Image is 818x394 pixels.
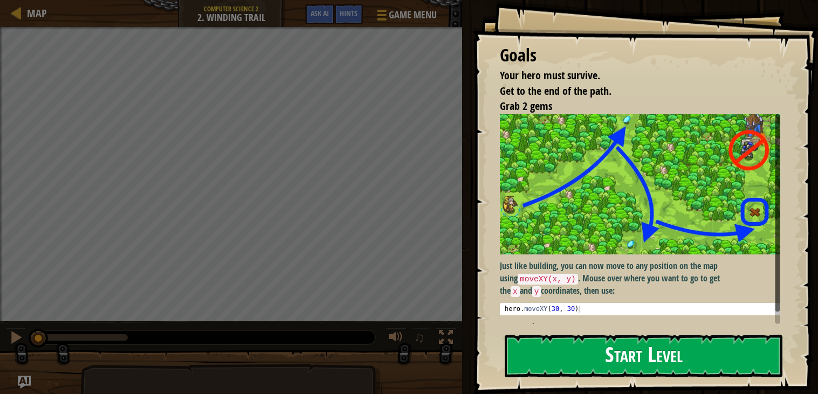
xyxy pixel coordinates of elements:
[486,99,778,114] li: Grab 2 gems
[500,114,780,254] img: Winding trail
[435,328,457,350] button: Toggle fullscreen
[500,43,780,68] div: Goals
[5,328,27,350] button: Ctrl + P: Pause
[22,6,47,20] a: Map
[500,321,780,333] p: to move there.
[412,328,430,350] button: ♫
[486,84,778,99] li: Get to the end of the path.
[368,4,443,30] button: Game Menu
[414,329,425,345] span: ♫
[500,99,552,113] span: Grab 2 gems
[500,68,600,82] span: Your hero must survive.
[500,84,611,98] span: Get to the end of the path.
[518,274,578,285] code: moveXY(x, y)
[385,328,407,350] button: Adjust volume
[500,260,780,298] p: Just like building, you can now move to any position on the map using . Mouse over where you want...
[27,6,47,20] span: Map
[486,68,778,84] li: Your hero must survive.
[389,8,437,22] span: Game Menu
[340,8,358,18] span: Hints
[532,286,541,297] code: y
[305,4,334,24] button: Ask AI
[18,376,31,389] button: Ask AI
[311,8,329,18] span: Ask AI
[505,335,782,377] button: Start Level
[511,286,520,297] code: x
